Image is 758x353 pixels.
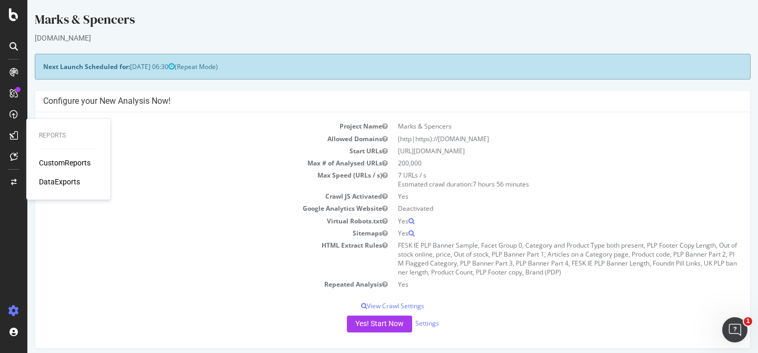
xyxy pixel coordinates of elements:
[388,319,412,328] a: Settings
[365,120,715,132] td: Marks & Spencers
[39,131,98,140] div: Reports
[39,158,91,168] a: CustomReports
[16,96,715,106] h4: Configure your New Analysis Now!
[16,227,365,239] td: Sitemaps
[16,190,365,202] td: Crawl JS Activated
[744,317,752,326] span: 1
[365,239,715,279] td: FESK IE PLP Banner Sample, Facet Group 0, Category and Product Type both present, PLP Footer Copy...
[365,202,715,214] td: Deactivated
[16,278,365,290] td: Repeated Analysis
[365,215,715,227] td: Yes
[320,316,385,332] button: Yes! Start Now
[365,133,715,145] td: (http|https)://[DOMAIN_NAME]
[16,169,365,190] td: Max Speed (URLs / s)
[365,157,715,169] td: 200,000
[16,239,365,279] td: HTML Extract Rules
[365,169,715,190] td: 7 URLs / s Estimated crawl duration:
[722,317,747,342] iframe: Intercom live chat
[16,202,365,214] td: Google Analytics Website
[365,278,715,290] td: Yes
[16,133,365,145] td: Allowed Domains
[365,190,715,202] td: Yes
[16,215,365,227] td: Virtual Robots.txt
[16,145,365,157] td: Start URLs
[7,54,723,80] div: (Repeat Mode)
[365,227,715,239] td: Yes
[16,120,365,132] td: Project Name
[16,157,365,169] td: Max # of Analysed URLs
[365,145,715,157] td: [URL][DOMAIN_NAME]
[16,62,103,71] strong: Next Launch Scheduled for:
[103,62,147,71] span: [DATE] 06:30
[7,33,723,43] div: [DOMAIN_NAME]
[445,180,502,189] span: 7 hours 56 minutes
[7,11,723,33] div: Marks & Spencers
[39,177,80,187] a: DataExports
[16,301,715,310] p: View Crawl Settings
